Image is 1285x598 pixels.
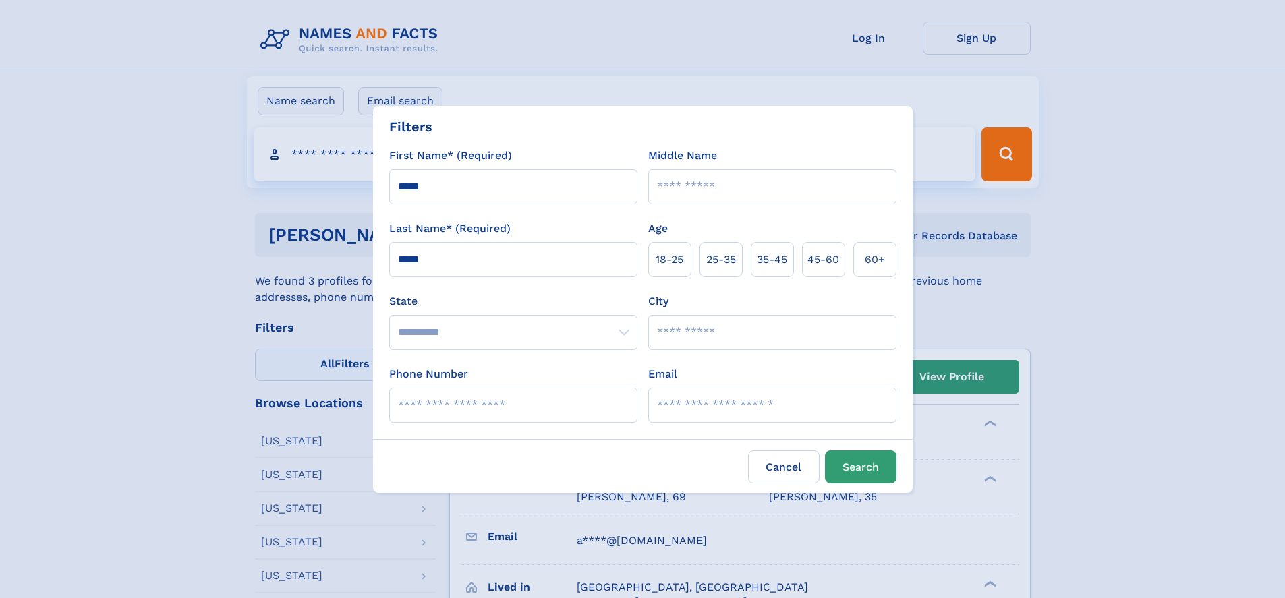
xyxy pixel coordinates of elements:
[865,251,885,268] span: 60+
[706,251,736,268] span: 25‑35
[648,366,677,382] label: Email
[648,148,717,164] label: Middle Name
[389,220,511,237] label: Last Name* (Required)
[389,117,432,137] div: Filters
[748,450,820,483] label: Cancel
[757,251,787,268] span: 35‑45
[648,293,668,309] label: City
[389,293,637,309] label: State
[648,220,668,237] label: Age
[656,251,683,268] span: 18‑25
[825,450,896,483] button: Search
[389,148,512,164] label: First Name* (Required)
[389,366,468,382] label: Phone Number
[807,251,839,268] span: 45‑60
